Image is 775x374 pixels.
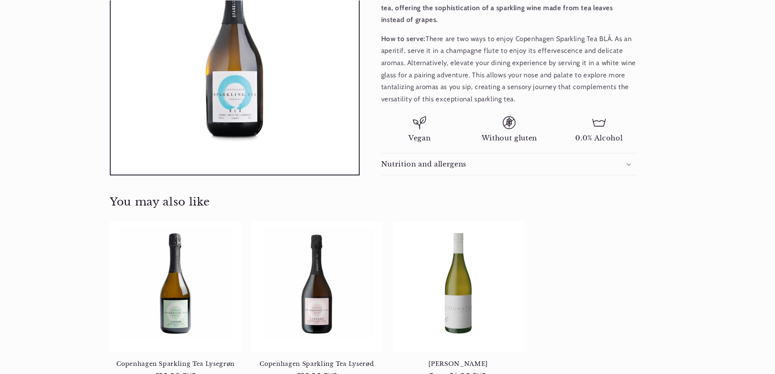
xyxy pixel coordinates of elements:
strong: How to serve: [381,35,426,43]
span: Without gluten [482,134,537,142]
summary: Nutrition and allergens [381,153,637,175]
span: Vegan [408,134,430,142]
h2: You may also like [110,195,665,209]
a: Copenhagen Sparkling Tea Lyserød [251,360,382,367]
p: There are two ways to enjoy Copenhagen Sparkling Tea BLÅ. As an aperitif, serve it in a champagne... [381,33,637,105]
a: [PERSON_NAME] [393,360,524,367]
h2: Nutrition and allergens [381,160,466,168]
a: Copenhagen Sparkling Tea Lysegrøn [110,360,241,367]
span: 0.0% Alcohol [575,134,622,142]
